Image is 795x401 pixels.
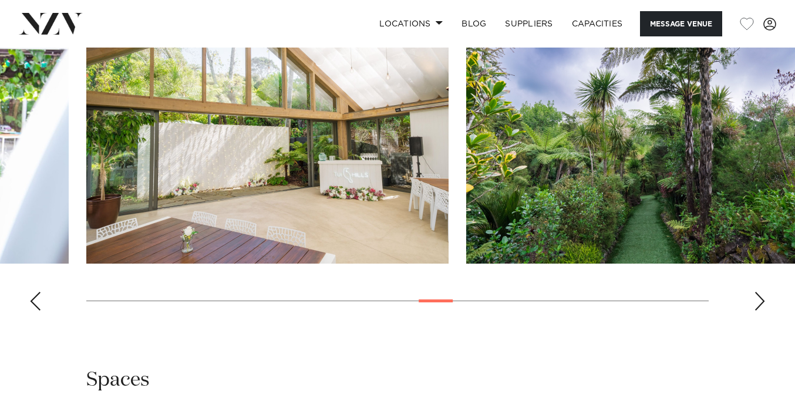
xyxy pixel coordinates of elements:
a: Capacities [562,11,632,36]
h2: Spaces [86,367,150,393]
a: SUPPLIERS [496,11,562,36]
img: nzv-logo.png [19,13,83,34]
button: Message Venue [640,11,722,36]
a: Locations [370,11,452,36]
a: BLOG [452,11,496,36]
